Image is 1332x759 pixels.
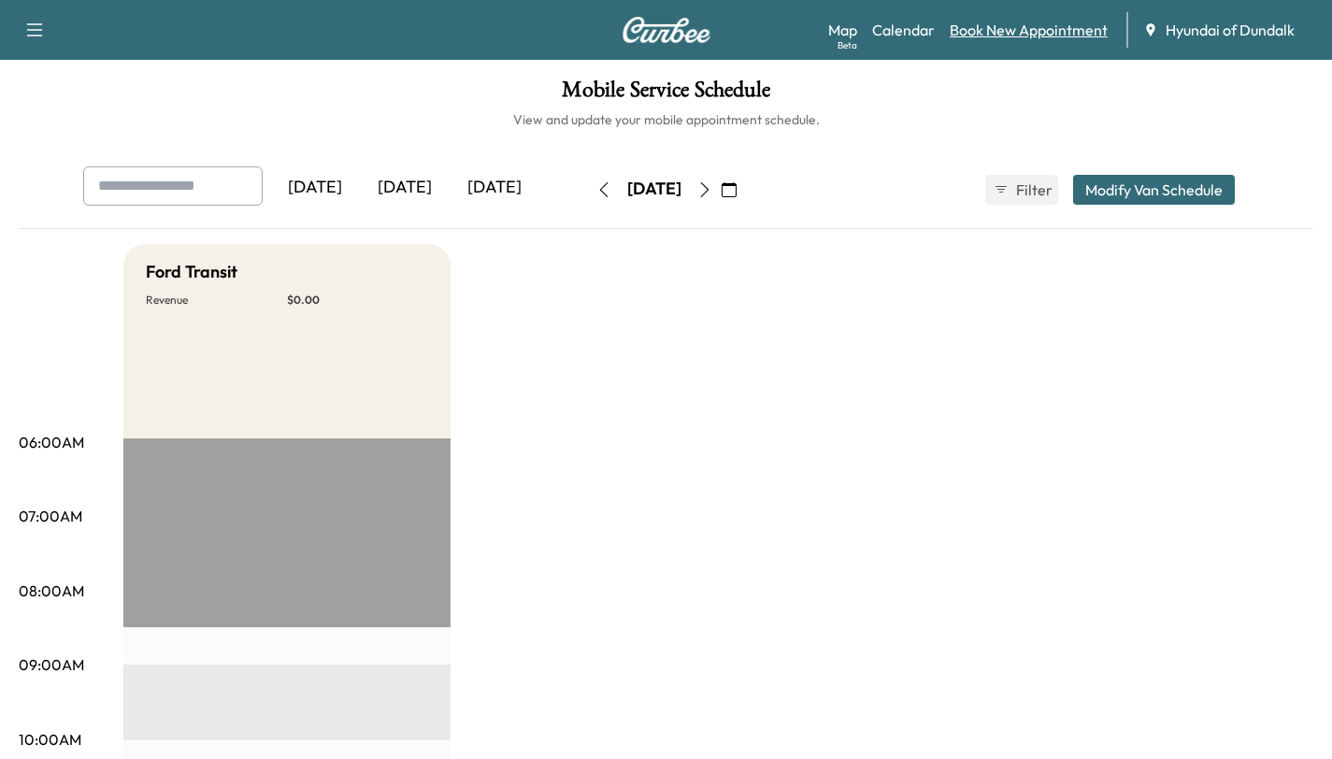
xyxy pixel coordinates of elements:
div: [DATE] [627,178,681,201]
p: 06:00AM [19,431,84,453]
p: $ 0.00 [287,293,428,308]
a: Calendar [872,19,935,41]
div: Beta [838,38,857,52]
button: Filter [985,175,1058,205]
p: 09:00AM [19,653,84,676]
p: Revenue [146,293,287,308]
span: Hyundai of Dundalk [1166,19,1295,41]
h5: Ford Transit [146,259,237,285]
div: [DATE] [270,166,360,209]
p: 10:00AM [19,728,81,751]
a: MapBeta [828,19,857,41]
img: Curbee Logo [622,17,711,43]
span: Filter [1016,179,1050,201]
h6: View and update your mobile appointment schedule. [19,110,1313,129]
a: Book New Appointment [950,19,1108,41]
h1: Mobile Service Schedule [19,79,1313,110]
p: 07:00AM [19,505,82,527]
div: [DATE] [450,166,539,209]
div: [DATE] [360,166,450,209]
p: 08:00AM [19,580,84,602]
button: Modify Van Schedule [1073,175,1235,205]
